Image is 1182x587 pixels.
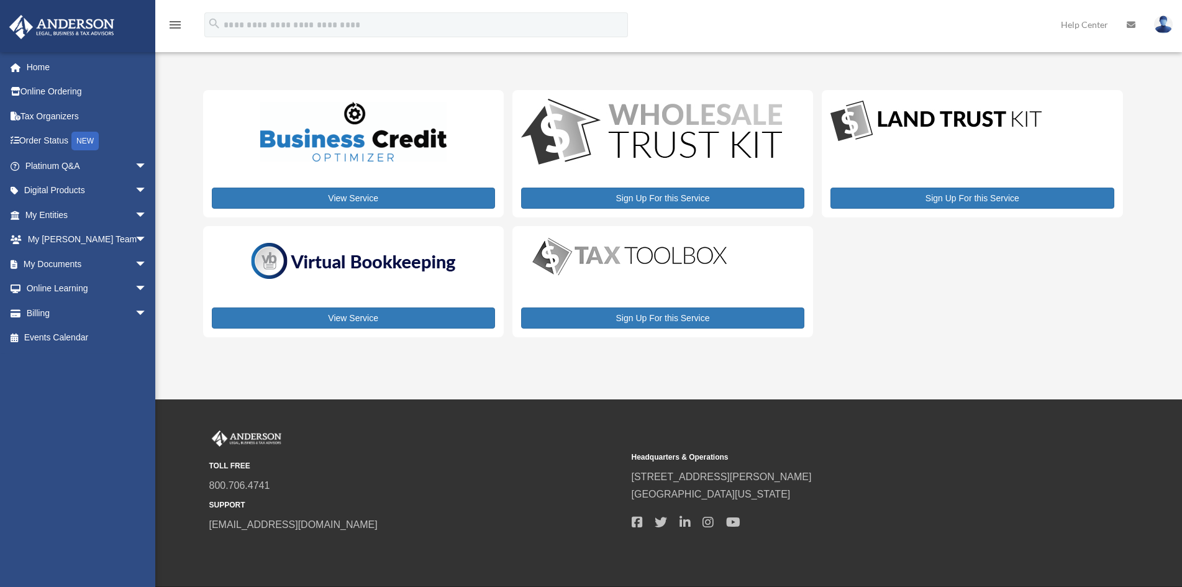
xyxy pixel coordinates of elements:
span: arrow_drop_down [135,227,160,253]
a: My Documentsarrow_drop_down [9,252,166,276]
span: arrow_drop_down [135,276,160,302]
a: Billingarrow_drop_down [9,301,166,325]
div: NEW [71,132,99,150]
img: WS-Trust-Kit-lgo-1.jpg [521,99,782,168]
a: Order StatusNEW [9,129,166,154]
a: Sign Up For this Service [521,307,804,329]
i: search [207,17,221,30]
a: [EMAIL_ADDRESS][DOMAIN_NAME] [209,519,378,530]
img: taxtoolbox_new-1.webp [521,235,739,278]
a: [STREET_ADDRESS][PERSON_NAME] [632,471,812,482]
a: Sign Up For this Service [830,188,1114,209]
a: View Service [212,188,495,209]
a: [GEOGRAPHIC_DATA][US_STATE] [632,489,791,499]
span: arrow_drop_down [135,178,160,204]
a: Tax Organizers [9,104,166,129]
img: User Pic [1154,16,1173,34]
a: My Entitiesarrow_drop_down [9,202,166,227]
a: Events Calendar [9,325,166,350]
img: Anderson Advisors Platinum Portal [6,15,118,39]
i: menu [168,17,183,32]
a: View Service [212,307,495,329]
a: Home [9,55,166,80]
span: arrow_drop_down [135,202,160,228]
small: Headquarters & Operations [632,451,1045,464]
a: 800.706.4741 [209,480,270,491]
img: LandTrust_lgo-1.jpg [830,99,1042,144]
a: Digital Productsarrow_drop_down [9,178,160,203]
a: Sign Up For this Service [521,188,804,209]
img: Anderson Advisors Platinum Portal [209,430,284,447]
span: arrow_drop_down [135,252,160,277]
small: SUPPORT [209,499,623,512]
a: Platinum Q&Aarrow_drop_down [9,153,166,178]
a: Online Learningarrow_drop_down [9,276,166,301]
a: My [PERSON_NAME] Teamarrow_drop_down [9,227,166,252]
span: arrow_drop_down [135,301,160,326]
span: arrow_drop_down [135,153,160,179]
a: Online Ordering [9,80,166,104]
small: TOLL FREE [209,460,623,473]
a: menu [168,22,183,32]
